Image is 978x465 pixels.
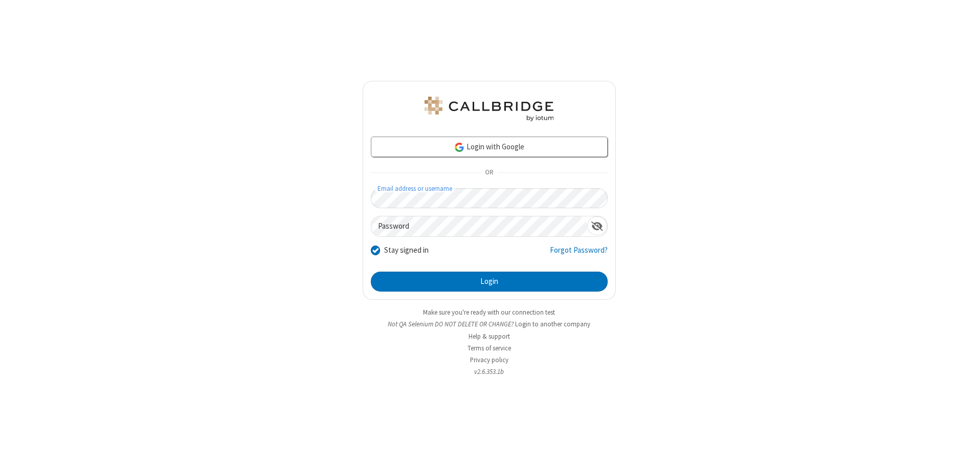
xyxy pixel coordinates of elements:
button: Login to another company [515,319,590,329]
span: OR [481,166,497,180]
a: Privacy policy [470,356,508,364]
a: Make sure you're ready with our connection test [423,308,555,317]
a: Forgot Password? [550,245,608,264]
button: Login [371,272,608,292]
label: Stay signed in [384,245,429,256]
img: google-icon.png [454,142,465,153]
a: Terms of service [468,344,511,352]
img: QA Selenium DO NOT DELETE OR CHANGE [423,97,555,121]
li: Not QA Selenium DO NOT DELETE OR CHANGE? [363,319,616,329]
input: Email address or username [371,188,608,208]
input: Password [371,216,587,236]
div: Show password [587,216,607,235]
a: Help & support [469,332,510,341]
a: Login with Google [371,137,608,157]
li: v2.6.353.1b [363,367,616,377]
